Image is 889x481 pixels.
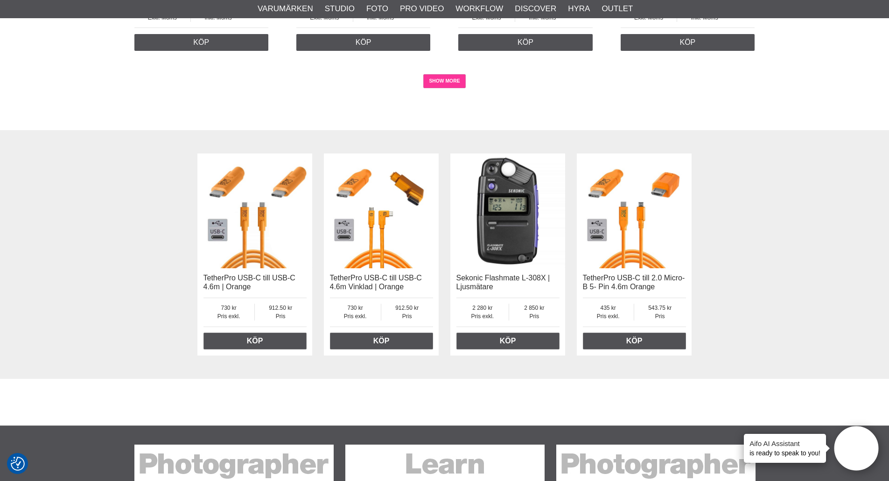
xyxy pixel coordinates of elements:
[602,3,633,15] a: Outlet
[455,3,503,15] a: Workflow
[744,434,826,463] div: is ready to speak to you!
[203,312,254,321] span: Pris exkl.
[568,3,590,15] a: Hyra
[634,304,686,312] span: 543.75
[450,153,565,268] img: Sekonic Flashmate L-308X | Ljusmätare
[749,439,820,448] h4: Aifo AI Assistant
[515,3,556,15] a: Discover
[325,3,355,15] a: Studio
[255,304,307,312] span: 912.50
[11,455,25,472] button: Samtyckesinställningar
[583,304,634,312] span: 435
[324,153,439,268] img: TetherPro USB-C till USB-C 4.6m Vinklad | Orange
[296,34,431,51] a: Köp
[456,274,550,291] a: Sekonic Flashmate L-308X | Ljusmätare
[458,34,593,51] a: Köp
[330,333,433,349] a: Köp
[11,457,25,471] img: Revisit consent button
[330,274,422,291] a: TetherPro USB-C till USB-C 4.6m Vinklad | Orange
[255,312,307,321] span: Pris
[197,153,312,268] img: TetherPro USB-C till USB-C 4.6m | Orange
[330,312,381,321] span: Pris exkl.
[366,3,388,15] a: Foto
[634,312,686,321] span: Pris
[456,333,560,349] a: Köp
[381,312,433,321] span: Pris
[134,34,269,51] a: Köp
[203,333,307,349] a: Köp
[583,274,685,291] a: TetherPro USB-C till 2.0 Micro-B 5- Pin 4.6m Orange
[203,304,254,312] span: 730
[621,34,755,51] a: Köp
[509,304,559,312] span: 2 850
[258,3,313,15] a: Varumärken
[456,312,509,321] span: Pris exkl.
[456,304,509,312] span: 2 280
[400,3,444,15] a: Pro Video
[423,74,466,88] a: SHOW MORE
[203,274,295,291] a: TetherPro USB-C till USB-C 4.6m | Orange
[381,304,433,312] span: 912.50
[583,312,634,321] span: Pris exkl.
[330,304,381,312] span: 730
[577,153,692,268] img: TetherPro USB-C till 2.0 Micro-B 5- Pin 4.6m Orange
[509,312,559,321] span: Pris
[583,333,686,349] a: Köp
